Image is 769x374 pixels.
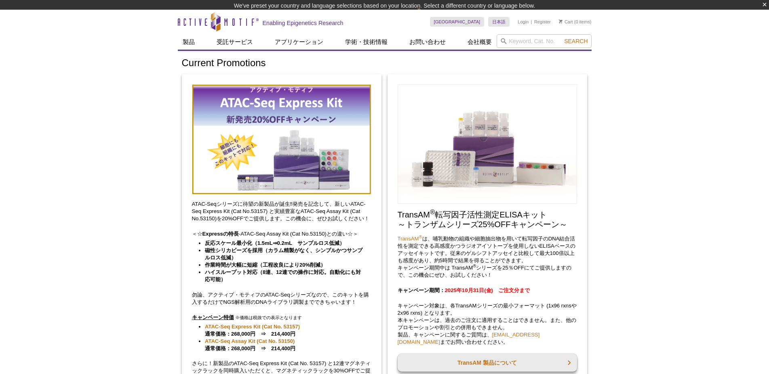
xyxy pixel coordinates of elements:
[398,235,577,279] p: は、哺乳動物の組織や細胞抽出物を用いて転写因子のDNA結合活性を測定できる高感度かつラジオアイソトープを使用しないELISAベースのアッセイキットです。従来のゲルシフトアッセイと比較して最大10...
[205,323,300,330] a: ATAC-Seq Express Kit (Cat No. 53157)
[202,231,239,237] strong: Expressの特長
[559,17,592,27] li: (0 items)
[559,19,573,25] a: Cart
[212,34,258,50] a: 受託サービス
[205,338,295,351] strong: 通常価格：268,000円 ⇒ 214,400円
[463,34,497,50] a: 会社概要
[235,315,302,320] span: ※価格は税抜での表示となります
[419,234,422,239] sup: ®
[192,314,234,320] u: キャンペーン特価
[417,6,438,25] img: Change Here
[564,38,588,44] span: Search
[430,17,485,27] a: [GEOGRAPHIC_DATA]
[398,354,577,372] a: TransAM 製品について
[263,19,343,27] h2: Enabling Epigenetics Research
[531,17,532,27] li: |
[205,338,295,345] a: ATAC-Seq Assay Kit (Cat No. 53150)
[192,230,371,238] p: ＜☆ -ATAC-Seq Assay Kit (Cat No.53150)との違い☆＞
[192,84,371,195] img: Save on ATAC-Seq Kits
[205,324,300,337] strong: 通常価格：268,000円 ⇒ 214,400円
[205,240,345,246] strong: 反応スケール最小化（1.5mL⇒0.2mL サンプルロス低減）
[473,263,476,268] sup: ®
[398,84,577,204] img: Save on TransAM
[398,332,540,345] a: [EMAIL_ADDRESS][DOMAIN_NAME]
[182,58,588,69] h1: Current Promotions
[497,34,592,48] input: Keyword, Cat. No.
[405,34,451,50] a: お問い合わせ
[205,247,362,261] strong: 磁性シリカビーズを採用（カラム精製がなく、シンプルかつサンプルロス低減）
[398,210,577,229] h2: TransAM 転写因子活性測定ELISAキット ～トランザムシリーズ25%OFFキャンペーン～
[534,19,551,25] a: Register
[398,236,422,242] a: TransAM®
[192,201,371,222] p: ATAC-Seqシリーズに待望の新製品が誕生‼発売を記念して、新しいATAC-Seq Express Kit (Cat No.53157) と実績豊富なATAC-Seq Assay Kit (C...
[488,17,510,27] a: 日本語
[559,19,563,23] img: Your Cart
[445,287,530,293] span: 2025年10月31日(金) ご注文分まで
[518,19,529,25] a: Login
[430,209,435,216] sup: ®
[192,291,371,306] p: 勿論、アクティブ・モティフのATAC-Seqシリーズなので、このキットを購入するだけでNGS解析用のDNAライブラリ調製までできちゃいます！
[398,287,530,293] strong: キャンペーン期間：
[562,38,590,45] button: Search
[205,269,361,282] strong: ハイスループット対応（8連、12連での操作に対応。自動化にも対応可能）
[270,34,328,50] a: アプリケーション
[178,34,200,50] a: 製品
[340,34,392,50] a: 学術・技術情報
[398,302,577,346] p: キャンペーン対象は、各TransAMシリーズの最小フォーマット (1x96 rxnsや2x96 rxns) となります。 本キャンペーンは、過去のご注文に適用することはできません。また、他のプロ...
[205,262,326,268] strong: 作業時間が大幅に短縮（工程改良により20%削減）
